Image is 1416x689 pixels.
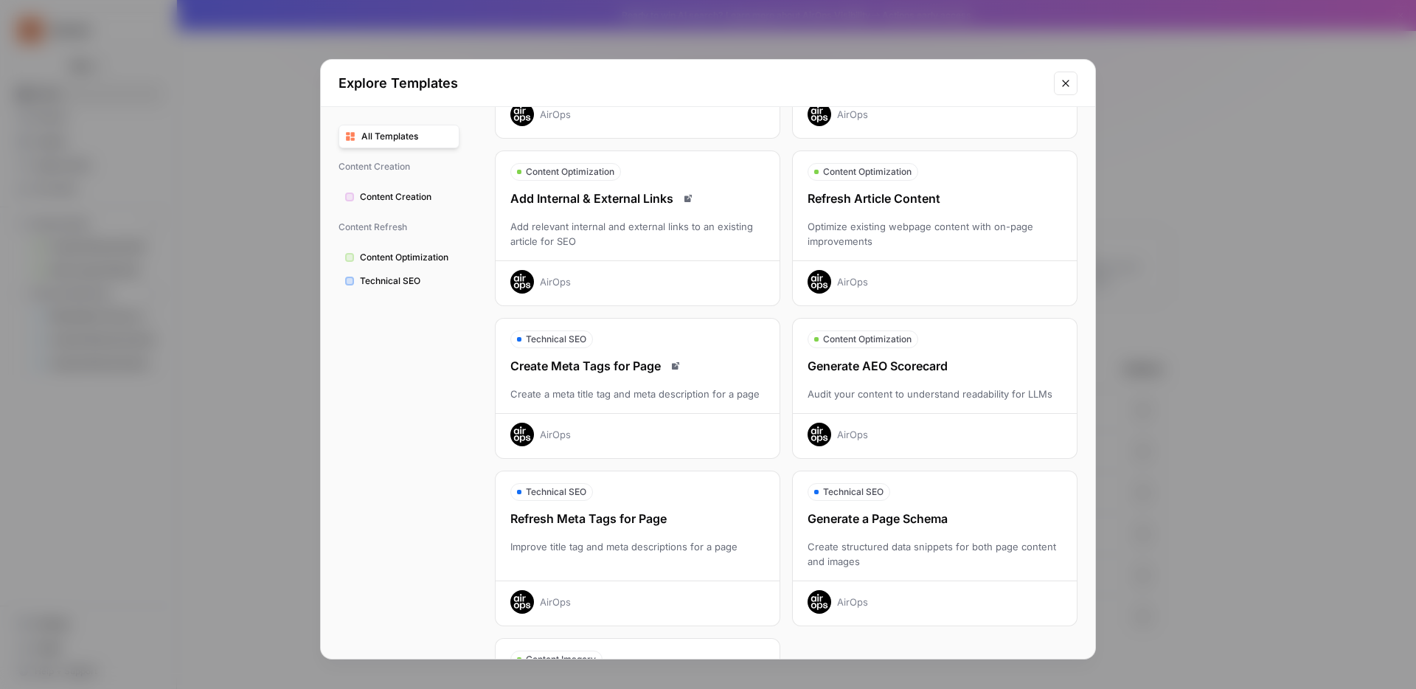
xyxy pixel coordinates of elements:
[793,219,1077,249] div: Optimize existing webpage content with on-page improvements
[526,333,586,346] span: Technical SEO
[792,318,1077,459] button: Content OptimizationGenerate AEO ScorecardAudit your content to understand readability for LLMsAi...
[361,130,453,143] span: All Templates
[496,539,780,569] div: Improve title tag and meta descriptions for a page
[1054,72,1077,95] button: Close modal
[339,269,459,293] button: Technical SEO
[792,150,1077,306] button: Content OptimizationRefresh Article ContentOptimize existing webpage content with on-page improve...
[360,274,453,288] span: Technical SEO
[496,219,780,249] div: Add relevant internal and external links to an existing article for SEO
[837,107,868,122] div: AirOps
[339,73,1045,94] h2: Explore Templates
[679,190,697,207] a: Read docs
[540,427,571,442] div: AirOps
[495,471,780,626] button: Technical SEORefresh Meta Tags for PageImprove title tag and meta descriptions for a pageAirOps
[792,471,1077,626] button: Technical SEOGenerate a Page SchemaCreate structured data snippets for both page content and imag...
[837,274,868,289] div: AirOps
[339,125,459,148] button: All Templates
[793,510,1077,527] div: Generate a Page Schema
[495,150,780,306] button: Content OptimizationAdd Internal & External LinksRead docsAdd relevant internal and external link...
[496,387,780,401] div: Create a meta title tag and meta description for a page
[526,165,614,179] span: Content Optimization
[339,215,459,240] span: Content Refresh
[793,539,1077,569] div: Create structured data snippets for both page content and images
[823,333,912,346] span: Content Optimization
[793,190,1077,207] div: Refresh Article Content
[793,357,1077,375] div: Generate AEO Scorecard
[496,510,780,527] div: Refresh Meta Tags for Page
[526,653,596,666] span: Content Imagery
[540,595,571,609] div: AirOps
[495,318,780,459] button: Technical SEOCreate Meta Tags for PageRead docsCreate a meta title tag and meta description for a...
[360,190,453,204] span: Content Creation
[339,154,459,179] span: Content Creation
[667,357,684,375] a: Read docs
[823,485,884,499] span: Technical SEO
[496,190,780,207] div: Add Internal & External Links
[339,185,459,209] button: Content Creation
[793,387,1077,401] div: Audit your content to understand readability for LLMs
[496,357,780,375] div: Create Meta Tags for Page
[339,246,459,269] button: Content Optimization
[540,107,571,122] div: AirOps
[526,485,586,499] span: Technical SEO
[540,274,571,289] div: AirOps
[837,427,868,442] div: AirOps
[837,595,868,609] div: AirOps
[823,165,912,179] span: Content Optimization
[360,251,453,264] span: Content Optimization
